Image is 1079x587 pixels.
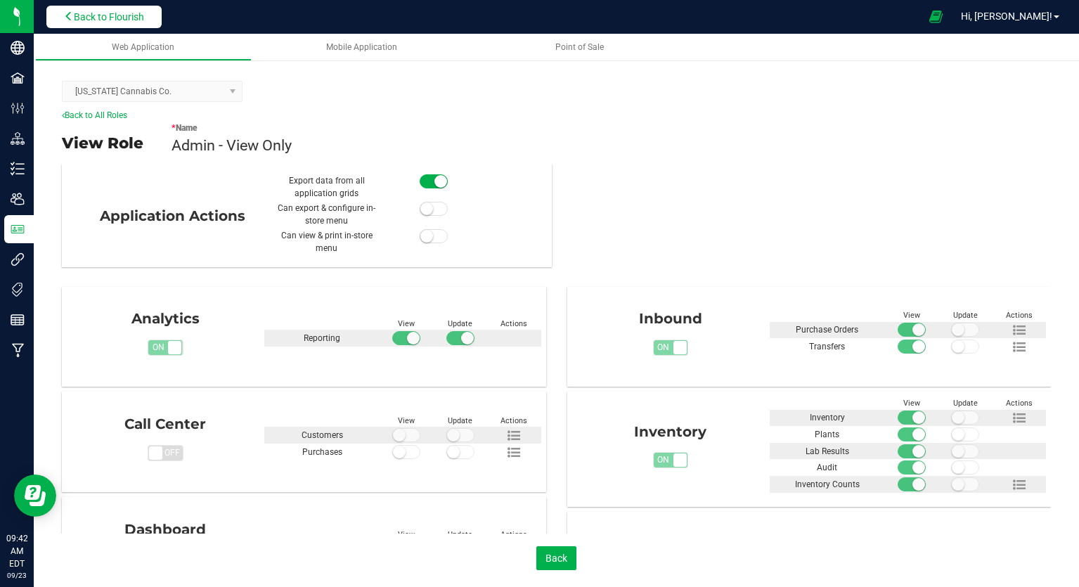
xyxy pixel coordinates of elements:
[500,416,527,425] span: Actions
[1006,399,1033,408] span: Actions
[11,192,25,206] inline-svg: Users
[1006,311,1033,320] span: Actions
[326,42,397,52] span: Mobile Application
[162,446,183,460] span: off
[181,340,202,355] span: off
[806,446,849,456] span: Lab Results
[448,416,472,425] span: Update
[131,310,200,327] span: Analytics
[817,463,837,472] span: Audit
[920,3,952,30] span: Open Ecommerce Menu
[11,41,25,55] inline-svg: Company
[302,447,342,457] span: Purchases
[11,313,25,327] inline-svg: Reports
[62,110,127,120] a: Back to All Roles
[555,42,604,52] span: Point of Sale
[953,399,978,408] span: Update
[6,532,27,570] p: 09:42 AM EDT
[11,343,25,357] inline-svg: Manufacturing
[961,11,1052,22] span: Hi, [PERSON_NAME]!
[448,530,472,539] span: Update
[653,340,673,355] span: on
[653,453,673,467] span: on
[796,325,858,335] span: Purchase Orders
[172,136,292,154] span: Admin - View Only
[172,122,209,134] label: Name
[903,311,920,320] span: View
[809,342,845,351] span: Transfers
[124,521,206,538] span: Dashboard
[11,131,25,146] inline-svg: Distribution
[11,71,25,85] inline-svg: Facilities
[72,205,273,226] div: Application Actions
[686,340,706,355] span: off
[6,570,27,581] p: 09/23
[953,311,978,320] span: Update
[11,252,25,266] inline-svg: Integrations
[273,229,380,254] div: Can view & print in-store menu
[14,475,56,517] iframe: Resource center
[903,399,920,408] span: View
[398,319,415,328] span: View
[273,202,380,227] div: Can export & configure in-store menu
[11,283,25,297] inline-svg: Tags
[536,546,576,570] button: Back
[639,310,702,327] span: Inbound
[273,174,380,200] div: Export data from all application grids
[304,333,340,343] span: Reporting
[634,423,706,440] span: Inventory
[62,131,143,154] div: View Role
[11,162,25,176] inline-svg: Inventory
[46,6,162,28] button: Back to Flourish
[124,415,206,432] span: Call Center
[448,319,472,328] span: Update
[112,42,174,52] span: Web Application
[74,11,144,22] span: Back to Flourish
[686,453,706,467] span: off
[815,430,839,439] span: Plants
[11,222,25,236] inline-svg: User Roles
[810,413,845,422] span: Inventory
[398,416,415,425] span: View
[302,430,343,440] span: Customers
[11,101,25,115] inline-svg: Configuration
[500,530,527,539] span: Actions
[148,340,169,355] span: on
[500,319,527,328] span: Actions
[398,530,415,539] span: View
[795,479,860,489] span: Inventory Counts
